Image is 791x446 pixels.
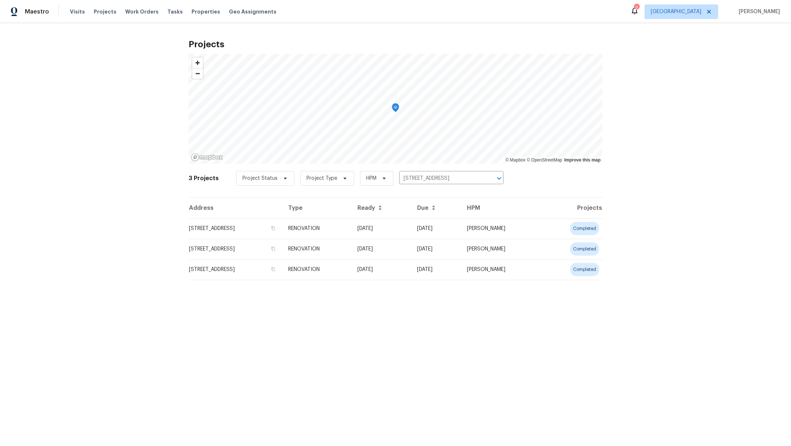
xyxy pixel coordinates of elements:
h2: Projects [189,41,602,48]
button: Zoom in [192,57,203,68]
td: [PERSON_NAME] [461,259,541,280]
th: Projects [542,198,603,218]
span: Visits [70,8,85,15]
td: [PERSON_NAME] [461,218,541,239]
td: [STREET_ADDRESS] [189,218,282,239]
td: [STREET_ADDRESS] [189,239,282,259]
td: [DATE] [411,218,461,239]
a: Improve this map [564,157,601,163]
button: Copy Address [270,245,276,252]
span: Project Type [307,175,337,182]
td: [DATE] [411,259,461,280]
span: Tasks [167,9,183,14]
a: Mapbox homepage [191,153,223,161]
td: [STREET_ADDRESS] [189,259,282,280]
button: Open [494,173,504,183]
td: RENOVATION [282,239,352,259]
a: Mapbox [505,157,526,163]
th: Ready [352,198,411,218]
span: Project Status [242,175,278,182]
span: Properties [192,8,220,15]
td: Acq COE 2025-08-28T00:00:00.000Z [352,239,411,259]
div: 2 [634,4,639,12]
td: RENOVATION [282,218,352,239]
th: Due [411,198,461,218]
span: Projects [94,8,116,15]
input: Search projects [399,173,483,184]
button: Zoom out [192,68,203,79]
span: [PERSON_NAME] [736,8,780,15]
td: [DATE] [411,239,461,259]
div: completed [570,263,599,276]
td: [PERSON_NAME] [461,239,541,259]
td: Acq COE 2025-08-28T00:00:00.000Z [352,218,411,239]
button: Copy Address [270,266,276,272]
td: RENOVATION [282,259,352,280]
th: HPM [461,198,541,218]
td: Acq COE 2025-08-28T00:00:00.000Z [352,259,411,280]
div: completed [570,222,599,235]
span: Work Orders [125,8,159,15]
th: Address [189,198,282,218]
span: [GEOGRAPHIC_DATA] [651,8,701,15]
div: Map marker [392,103,399,115]
button: Copy Address [270,225,276,231]
span: HPM [366,175,376,182]
a: OpenStreetMap [527,157,562,163]
canvas: Map [189,54,602,164]
div: completed [570,242,599,256]
span: Geo Assignments [229,8,276,15]
span: Maestro [25,8,49,15]
h2: 3 Projects [189,175,219,182]
th: Type [282,198,352,218]
span: Zoom out [192,68,203,79]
